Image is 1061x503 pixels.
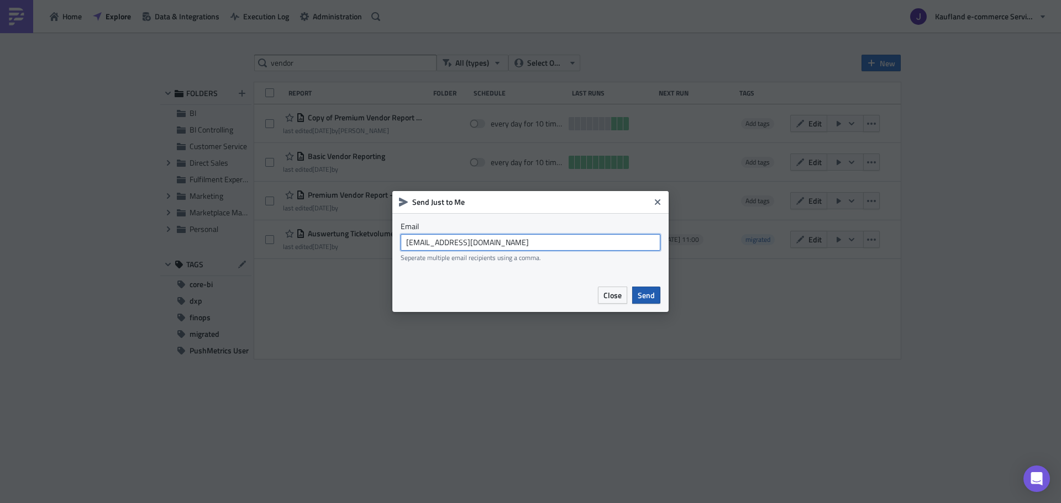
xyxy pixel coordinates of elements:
[401,221,660,231] label: Email
[598,287,627,304] button: Close
[412,197,650,207] h6: Send Just to Me
[401,253,660,262] div: Seperate multiple email recipients using a comma.
[638,289,655,301] span: Send
[603,289,622,301] span: Close
[1023,465,1050,492] div: Open Intercom Messenger
[649,194,666,210] button: Close
[632,287,660,304] button: Send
